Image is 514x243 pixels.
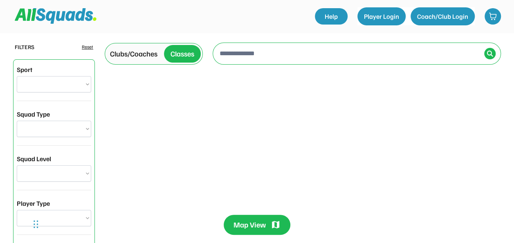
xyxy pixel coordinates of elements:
[357,7,406,25] button: Player Login
[17,154,51,164] div: Squad Level
[487,50,493,57] img: Icon%20%2838%29.svg
[17,109,50,119] div: Squad Type
[82,43,93,51] div: Reset
[110,48,157,59] div: Clubs/Coaches
[17,65,32,74] div: Sport
[15,43,34,51] div: FILTERS
[171,48,194,59] div: Classes
[489,12,497,20] img: shopping-cart-01%20%281%29.svg
[233,220,266,230] div: Map View
[15,8,97,24] img: Squad%20Logo.svg
[411,7,475,25] button: Coach/Club Login
[17,198,50,208] div: Player Type
[315,8,348,25] a: Help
